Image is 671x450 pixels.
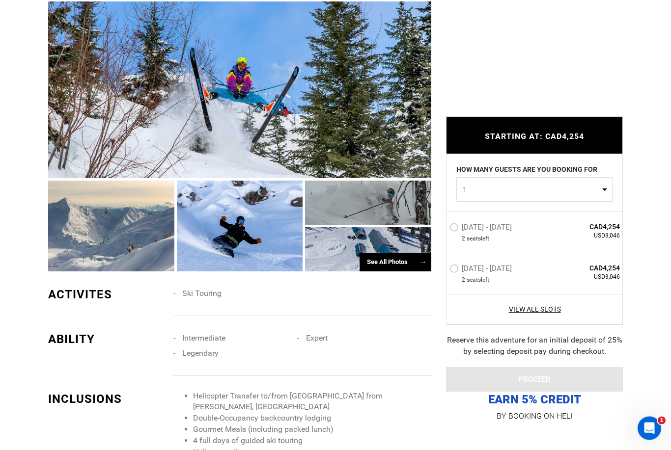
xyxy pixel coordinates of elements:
[658,417,666,424] span: 1
[549,232,620,240] span: USD3,046
[467,235,489,243] span: seat left
[456,164,597,177] label: HOW MANY GUESTS ARE YOU BOOKING FOR
[420,259,426,266] span: →
[549,263,620,273] span: CAD4,254
[182,334,225,343] span: Intermediate
[467,276,489,284] span: seat left
[456,177,613,202] button: 1
[48,287,166,303] div: ACTIVITES
[549,273,620,281] span: USD3,046
[446,367,623,392] button: PROCEED
[193,436,431,447] li: 4 full days of guided ski touring
[478,235,481,243] span: s
[463,185,600,194] span: 1
[193,424,431,436] li: Gourmet Meals (including packed lunch)
[48,391,166,408] div: INCLUSIONS
[446,335,623,357] div: Reserve this adventure for an initial deposit of 25% by selecting deposit pay during checkout.
[638,417,661,440] iframe: Intercom live chat
[449,304,620,314] a: View All Slots
[193,391,431,414] li: Helicopter Transfer to/from [GEOGRAPHIC_DATA] from [PERSON_NAME], [GEOGRAPHIC_DATA]
[478,276,481,284] span: s
[485,132,584,141] span: STARTING AT: CAD4,254
[306,334,328,343] span: Expert
[182,289,222,298] span: Ski Touring
[446,409,623,423] p: BY BOOKING ON HELI
[360,253,431,272] div: See All Photos
[462,276,465,284] span: 2
[462,235,465,243] span: 2
[549,222,620,232] span: CAD4,254
[449,264,514,276] label: [DATE] - [DATE]
[193,413,431,424] li: Double-Occupancy backcountry lodging
[449,223,514,235] label: [DATE] - [DATE]
[48,331,166,348] div: ABILITY
[182,349,219,358] span: Legendary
